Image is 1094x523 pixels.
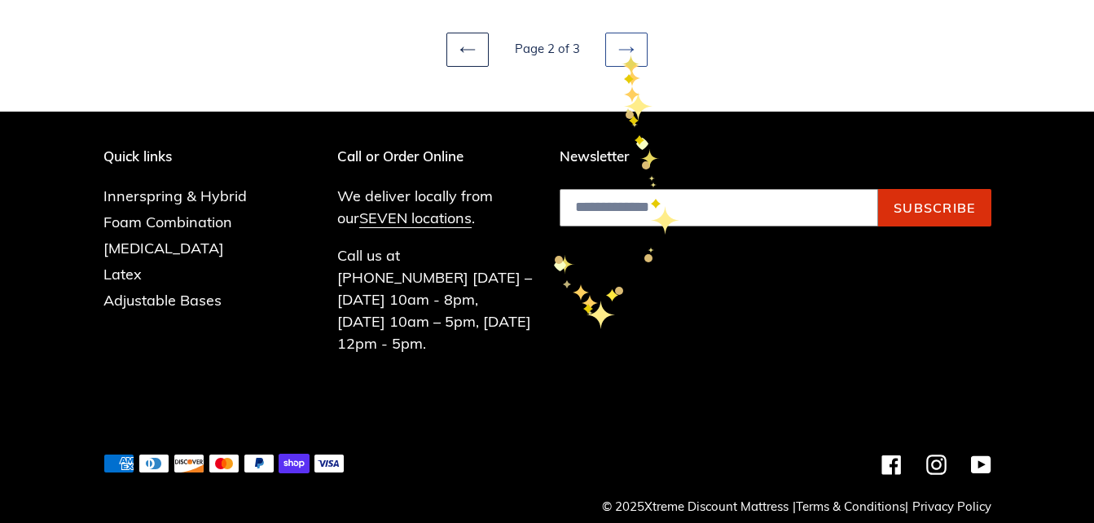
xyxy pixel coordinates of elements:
p: Quick links [103,148,271,165]
p: Call us at [PHONE_NUMBER] [DATE] – [DATE] 10am - 8pm, [DATE] 10am – 5pm, [DATE] 12pm - 5pm. [337,244,535,354]
p: Call or Order Online [337,148,535,165]
p: Newsletter [560,148,991,165]
a: Adjustable Bases [103,291,222,310]
button: Subscribe [878,189,991,226]
a: SEVEN locations [359,209,472,228]
a: [MEDICAL_DATA] [103,239,224,257]
a: Latex [103,265,142,283]
a: Xtreme Discount Mattress [644,499,789,514]
span: Subscribe [894,200,976,216]
small: © 2025 [602,499,789,514]
a: Terms & Conditions [796,499,905,514]
input: Email address [560,189,878,226]
p: We deliver locally from our . [337,185,535,229]
small: | | [793,499,908,514]
a: Innerspring & Hybrid [103,187,247,205]
a: Foam Combination [103,213,232,231]
a: Privacy Policy [912,499,991,514]
li: Page 2 of 3 [492,40,602,59]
